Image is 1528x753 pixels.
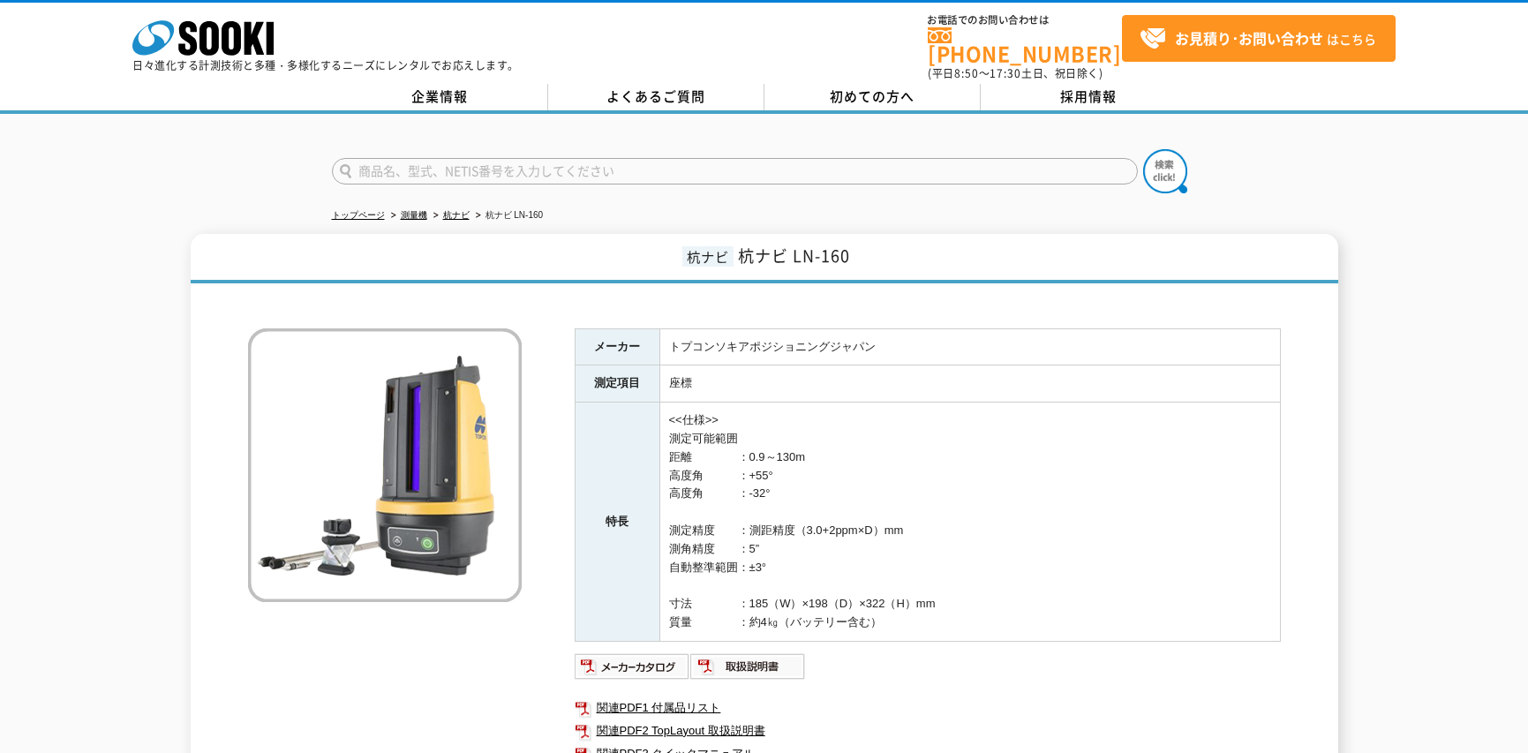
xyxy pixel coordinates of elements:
th: 特長 [575,403,659,642]
th: メーカー [575,328,659,365]
a: 杭ナビ [443,210,470,220]
a: 採用情報 [981,84,1197,110]
a: 関連PDF1 付属品リスト [575,697,1281,719]
li: 杭ナビ LN-160 [472,207,544,225]
span: 杭ナビ [682,246,734,267]
img: btn_search.png [1143,149,1187,193]
span: 8:50 [954,65,979,81]
span: 杭ナビ LN-160 [738,244,850,267]
a: 関連PDF2 TopLayout 取扱説明書 [575,719,1281,742]
td: <<仕様>> 測定可能範囲 距離 ：0.9～130m 高度角 ：+55° 高度角 ：-32° 測定精度 ：測距精度（3.0+2ppm×D）mm 測角精度 ：5” 自動整準範囲：±3° 寸法 ：1... [659,403,1280,642]
a: 測量機 [401,210,427,220]
a: 企業情報 [332,84,548,110]
td: 座標 [659,365,1280,403]
span: 初めての方へ [830,87,915,106]
a: 初めての方へ [764,84,981,110]
strong: お見積り･お問い合わせ [1175,27,1323,49]
a: [PHONE_NUMBER] [928,27,1122,64]
img: 取扱説明書 [690,652,806,681]
a: メーカーカタログ [575,664,690,677]
a: トップページ [332,210,385,220]
a: 取扱説明書 [690,664,806,677]
span: はこちら [1140,26,1376,52]
span: お電話でのお問い合わせは [928,15,1122,26]
a: お見積り･お問い合わせはこちら [1122,15,1396,62]
img: 杭ナビ LN-160 [248,328,522,602]
a: よくあるご質問 [548,84,764,110]
span: 17:30 [990,65,1021,81]
th: 測定項目 [575,365,659,403]
img: メーカーカタログ [575,652,690,681]
span: (平日 ～ 土日、祝日除く) [928,65,1103,81]
input: 商品名、型式、NETIS番号を入力してください [332,158,1138,184]
td: トプコンソキアポジショニングジャパン [659,328,1280,365]
p: 日々進化する計測技術と多種・多様化するニーズにレンタルでお応えします。 [132,60,519,71]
